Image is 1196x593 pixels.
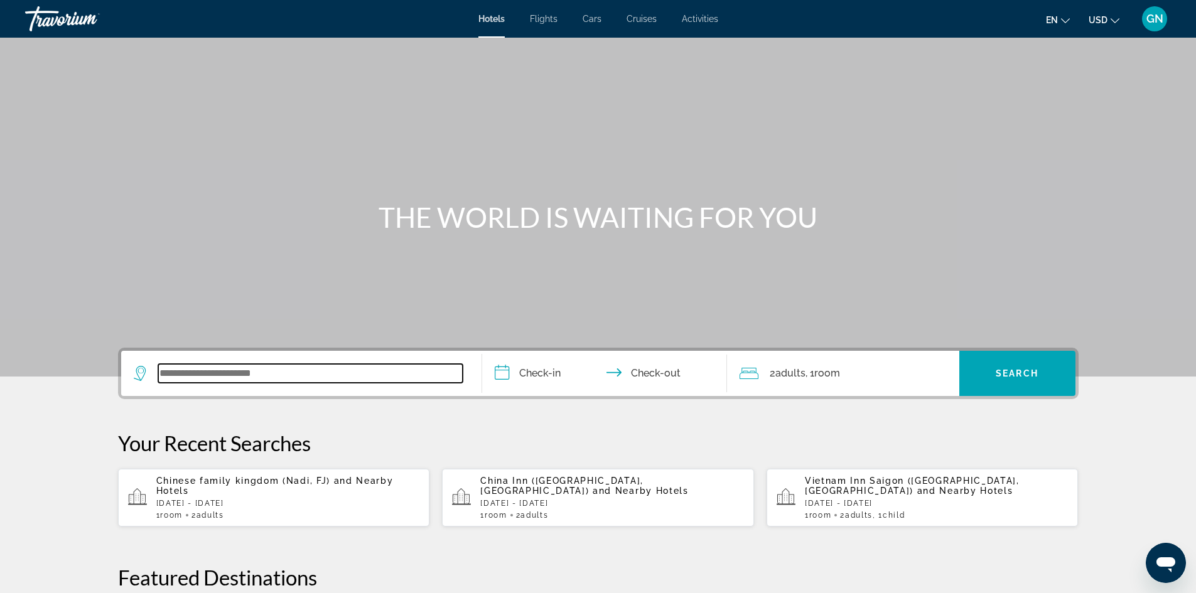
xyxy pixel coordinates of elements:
[516,511,549,520] span: 2
[118,468,430,527] button: Chinese family kingdom (Nadi, FJ) and Nearby Hotels[DATE] - [DATE]1Room2Adults
[160,511,183,520] span: Room
[805,476,1020,496] span: Vietnam Inn Saigon ([GEOGRAPHIC_DATA], [GEOGRAPHIC_DATA])
[482,351,727,396] button: Check in and out dates
[682,14,718,24] a: Activities
[25,3,151,35] a: Travorium
[593,486,689,496] span: and Nearby Hotels
[156,476,330,486] span: Chinese family kingdom (Nadi, FJ)
[156,499,420,508] p: [DATE] - [DATE]
[770,365,805,382] span: 2
[873,511,905,520] span: , 1
[767,468,1079,527] button: Vietnam Inn Saigon ([GEOGRAPHIC_DATA], [GEOGRAPHIC_DATA]) and Nearby Hotels[DATE] - [DATE]1Room2A...
[917,486,1013,496] span: and Nearby Hotels
[627,14,657,24] a: Cruises
[1138,6,1171,32] button: User Menu
[1146,13,1163,25] span: GN
[1046,15,1058,25] span: en
[480,511,507,520] span: 1
[1089,15,1107,25] span: USD
[805,365,840,382] span: , 1
[840,511,873,520] span: 2
[520,511,548,520] span: Adults
[156,476,394,496] span: and Nearby Hotels
[809,511,832,520] span: Room
[530,14,558,24] a: Flights
[118,565,1079,590] h2: Featured Destinations
[583,14,601,24] a: Cars
[959,351,1075,396] button: Search
[845,511,873,520] span: Adults
[1146,543,1186,583] iframe: Кнопка запуска окна обмена сообщениями
[1089,11,1119,29] button: Change currency
[480,499,744,508] p: [DATE] - [DATE]
[156,511,183,520] span: 1
[121,351,1075,396] div: Search widget
[1046,11,1070,29] button: Change language
[478,14,505,24] a: Hotels
[805,499,1069,508] p: [DATE] - [DATE]
[118,430,1079,456] p: Your Recent Searches
[442,468,754,527] button: China Inn ([GEOGRAPHIC_DATA], [GEOGRAPHIC_DATA]) and Nearby Hotels[DATE] - [DATE]1Room2Adults
[480,476,644,496] span: China Inn ([GEOGRAPHIC_DATA], [GEOGRAPHIC_DATA])
[805,511,831,520] span: 1
[485,511,507,520] span: Room
[727,351,959,396] button: Travelers: 2 adults, 0 children
[996,368,1038,378] span: Search
[775,367,805,379] span: Adults
[197,511,224,520] span: Adults
[191,511,224,520] span: 2
[814,367,840,379] span: Room
[883,511,905,520] span: Child
[363,201,834,233] h1: THE WORLD IS WAITING FOR YOU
